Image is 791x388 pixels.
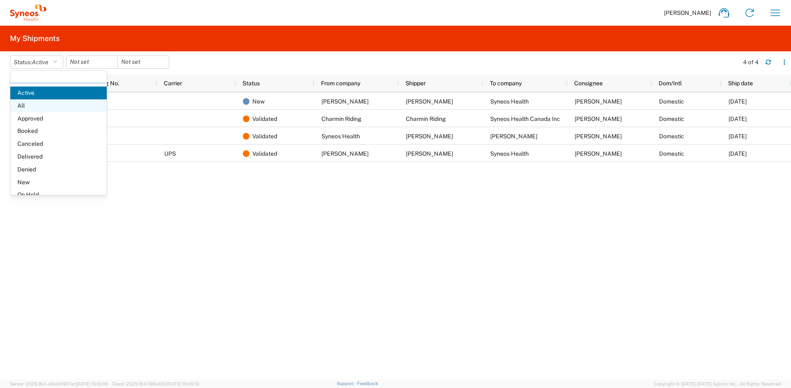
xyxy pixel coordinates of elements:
[118,56,169,68] input: Not set
[743,58,759,66] div: 4 of 4
[321,150,369,157] span: Erika Duff
[490,150,529,157] span: Syneos Health
[357,381,378,386] a: Feedback
[252,110,277,128] span: Validated
[729,150,747,157] span: 06/06/2025
[575,150,622,157] span: Juan Gonzales
[10,163,107,176] span: Denied
[10,150,107,163] span: Delivered
[76,381,108,386] span: [DATE] 10:10:00
[10,87,107,99] span: Active
[490,98,529,105] span: Syneos Health
[406,133,453,140] span: Juan Gonzalez
[405,80,426,87] span: Shipper
[242,80,260,87] span: Status
[659,98,684,105] span: Domestic
[729,116,747,122] span: 08/26/2025
[659,150,684,157] span: Domestic
[10,176,107,189] span: New
[252,93,265,110] span: New
[10,137,107,150] span: Canceled
[164,150,176,157] span: UPS
[659,80,682,87] span: Dom/Intl
[321,116,362,122] span: Charmin Riding
[67,56,117,68] input: Not set
[490,116,560,122] span: Syneos Health Canada Inc
[490,133,537,140] span: Allen DeSena
[337,381,357,386] a: Support
[575,133,622,140] span: Allen DeSena
[252,128,277,145] span: Validated
[659,133,684,140] span: Domestic
[10,112,107,125] span: Approved
[10,381,108,386] span: Server: 2025.18.0-a0edd1917ac
[406,98,453,105] span: Lauri Filar
[729,98,747,105] span: 08/26/2025
[321,80,360,87] span: From company
[659,116,684,122] span: Domestic
[406,150,453,157] span: Erika Duff
[321,98,369,105] span: Lauri Filar
[654,380,781,388] span: Copyright © [DATE]-[DATE] Agistix Inc., All Rights Reserved
[10,99,107,112] span: All
[575,98,622,105] span: Juan Gonzalez
[321,133,360,140] span: Syneos Health
[167,381,199,386] span: [DATE] 10:06:13
[252,145,277,162] span: Validated
[10,55,63,69] button: Status:Active
[728,80,753,87] span: Ship date
[575,116,622,122] span: Shaun Villafana
[664,9,711,17] span: [PERSON_NAME]
[10,188,107,201] span: On Hold
[10,34,60,43] h2: My Shipments
[729,133,747,140] span: 08/06/2025
[32,59,48,65] span: Active
[164,80,182,87] span: Carrier
[406,116,446,122] span: Charmin Riding
[10,125,107,137] span: Booked
[490,80,522,87] span: To company
[112,381,199,386] span: Client: 2025.18.0-198a450
[574,80,603,87] span: Consignee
